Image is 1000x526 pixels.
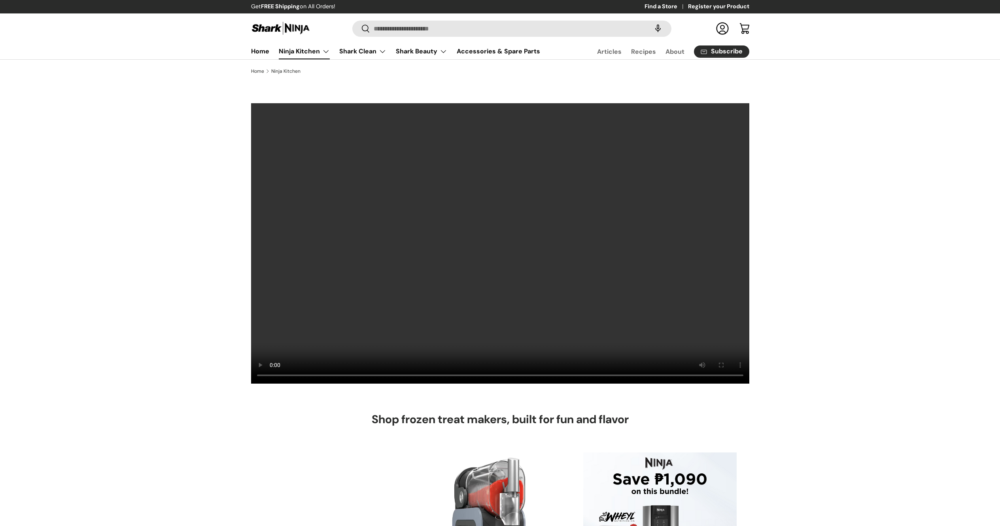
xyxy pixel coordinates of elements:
a: Subscribe [694,45,749,58]
a: Ninja Kitchen [279,44,330,59]
a: Register your Product [688,2,749,11]
img: Shark Ninja Philippines [251,21,310,36]
summary: Shark Clean [335,44,391,59]
h2: Shop frozen treat makers, built for fun and flavor [372,412,629,427]
a: Shark Beauty [396,44,447,59]
summary: Shark Beauty [391,44,452,59]
a: Shark Clean [339,44,386,59]
a: Home [251,44,269,59]
p: Get on All Orders! [251,2,335,11]
a: Recipes [631,44,656,59]
summary: Ninja Kitchen [274,44,335,59]
nav: Breadcrumbs [251,68,749,75]
speech-search-button: Search by voice [645,20,671,37]
strong: FREE Shipping [261,3,300,10]
a: Accessories & Spare Parts [457,44,540,59]
a: About [665,44,684,59]
span: Subscribe [711,48,743,55]
a: Home [251,69,264,74]
a: Find a Store [645,2,688,11]
nav: Primary [251,44,540,59]
a: Articles [597,44,622,59]
nav: Secondary [578,44,749,59]
a: Ninja Kitchen [271,69,301,74]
